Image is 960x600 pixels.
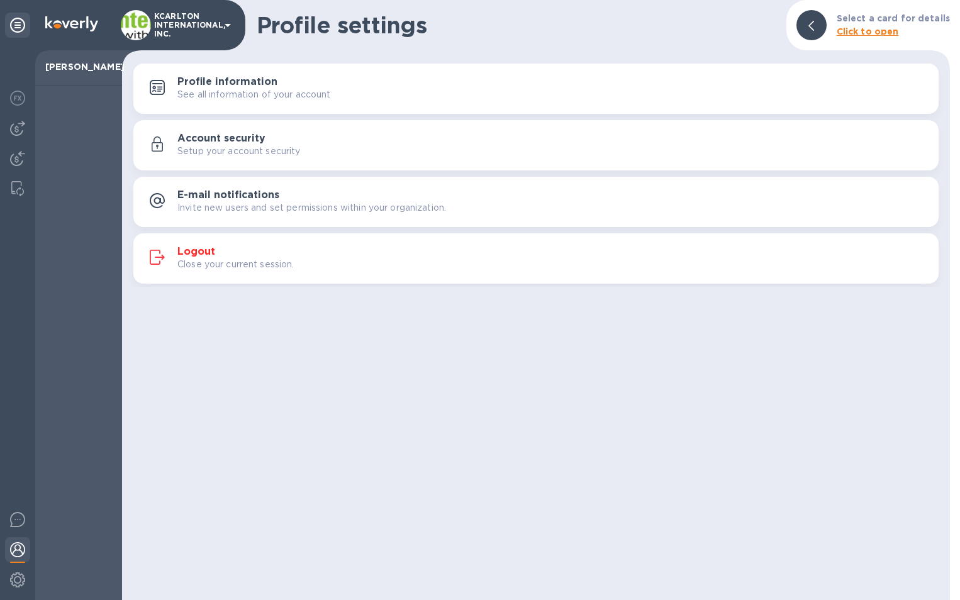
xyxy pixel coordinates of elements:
button: LogoutClose your current session. [133,233,939,284]
h3: Account security [177,133,265,145]
p: Setup your account security [177,145,301,158]
h3: Profile information [177,76,277,88]
button: Profile informationSee all information of your account [133,64,939,114]
p: [PERSON_NAME] [45,60,112,73]
h1: Profile settings [257,12,776,38]
b: Click to open [837,26,899,36]
b: Select a card for details [837,13,950,23]
h3: E-mail notifications [177,189,279,201]
p: Invite new users and set permissions within your organization. [177,201,446,214]
h3: Logout [177,246,215,258]
p: Close your current session. [177,258,294,271]
p: KCARLTON INTERNATIONAL, INC. [154,12,217,38]
p: See all information of your account [177,88,331,101]
button: E-mail notificationsInvite new users and set permissions within your organization. [133,177,939,227]
img: Foreign exchange [10,91,25,106]
button: Account securitySetup your account security [133,120,939,170]
img: Logo [45,16,98,31]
